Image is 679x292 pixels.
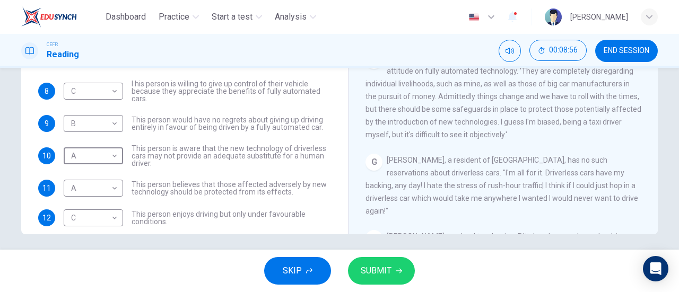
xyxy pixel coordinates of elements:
span: SUBMIT [361,263,391,278]
span: This person enjoys driving but only under favourable conditions. [132,210,331,225]
button: SKIP [264,257,331,285]
span: 12 [42,214,51,222]
div: C [64,203,119,233]
div: H [365,230,382,247]
a: EduSynch logo [21,6,101,28]
button: 00:08:56 [529,40,587,61]
span: 8 [45,87,49,95]
span: [PERSON_NAME], a resident of [GEOGRAPHIC_DATA], has no such reservations about driverless cars. "... [365,156,638,215]
span: END SESSION [604,47,649,55]
span: Start a test [212,11,253,23]
div: Hide [529,40,587,62]
span: This person is aware that the new technology of driverless cars may not provide an adequate subst... [132,145,331,167]
img: EduSynch logo [21,6,77,28]
span: Dashboard [106,11,146,23]
button: END SESSION [595,40,658,62]
div: G [365,154,382,171]
img: en [467,13,481,21]
button: Analysis [271,7,320,26]
div: A [64,141,119,171]
span: [PERSON_NAME], a Pittsburgh taxi driver, is angry at [PERSON_NAME]'s attitude on fully automated ... [365,54,641,139]
span: CEFR [47,41,58,48]
span: This person would have no regrets about giving up driving entirely in favour of being driven by a... [132,116,331,131]
span: SKIP [283,263,302,278]
span: 9 [45,120,49,127]
span: I his person is willing to give up control of their vehicle because they appreciate the benefits ... [132,80,331,102]
div: [PERSON_NAME] [570,11,628,23]
div: Open Intercom Messenger [643,256,668,281]
img: Profile picture [545,8,562,25]
span: 11 [42,184,51,192]
span: This person believes that those affected adversely by new technology should be protected from its... [132,181,331,196]
span: 10 [42,152,51,160]
span: Analysis [275,11,307,23]
button: SUBMIT [348,257,415,285]
div: B [64,109,119,139]
button: Start a test [207,7,266,26]
h1: Reading [47,48,79,61]
div: C [64,76,119,107]
span: Practice [159,11,189,23]
div: Mute [499,40,521,62]
button: Dashboard [101,7,150,26]
div: A [64,173,119,203]
span: 00:08:56 [549,46,578,55]
button: Practice [154,7,203,26]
